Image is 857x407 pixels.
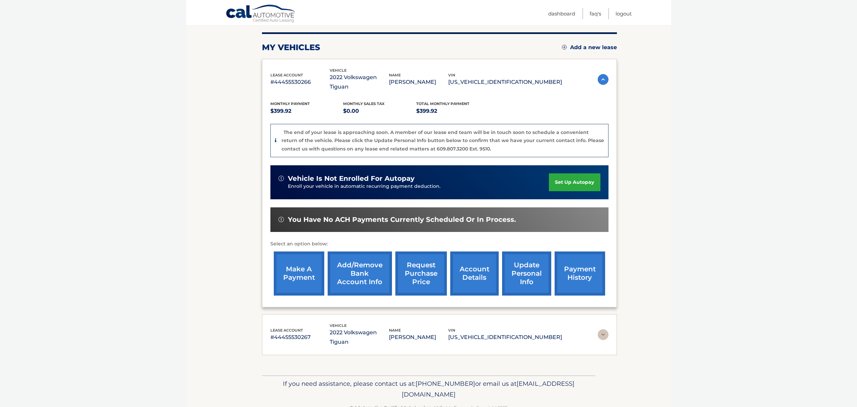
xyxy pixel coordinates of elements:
a: payment history [555,251,605,296]
img: add.svg [562,45,567,49]
p: [PERSON_NAME] [389,333,448,342]
a: update personal info [502,251,551,296]
span: Monthly sales Tax [343,101,385,106]
a: Add a new lease [562,44,617,51]
p: 2022 Volkswagen Tiguan [330,73,389,92]
span: name [389,73,401,77]
p: [US_VEHICLE_IDENTIFICATION_NUMBER] [448,333,562,342]
p: The end of your lease is approaching soon. A member of our lease end team will be in touch soon t... [282,129,604,152]
p: Enroll your vehicle in automatic recurring payment deduction. [288,183,549,190]
span: You have no ACH payments currently scheduled or in process. [288,215,516,224]
span: vehicle [330,68,347,73]
p: [US_VEHICLE_IDENTIFICATION_NUMBER] [448,77,562,87]
span: Monthly Payment [270,101,310,106]
a: set up autopay [549,173,600,191]
span: lease account [270,73,303,77]
p: $0.00 [343,106,416,116]
span: name [389,328,401,333]
span: vin [448,328,455,333]
a: request purchase price [395,251,447,296]
a: FAQ's [590,8,601,19]
a: account details [450,251,499,296]
img: alert-white.svg [278,176,284,181]
p: $399.92 [270,106,343,116]
span: vin [448,73,455,77]
span: vehicle is not enrolled for autopay [288,174,415,183]
p: $399.92 [416,106,489,116]
p: #44455530267 [270,333,330,342]
a: Logout [616,8,632,19]
p: Select an option below: [270,240,608,248]
a: Add/Remove bank account info [328,251,392,296]
span: [PHONE_NUMBER] [416,380,475,387]
span: lease account [270,328,303,333]
span: [EMAIL_ADDRESS][DOMAIN_NAME] [402,380,574,398]
a: Dashboard [548,8,575,19]
img: accordion-rest.svg [598,329,608,340]
p: #44455530266 [270,77,330,87]
img: alert-white.svg [278,217,284,222]
span: vehicle [330,323,347,328]
span: Total Monthly Payment [416,101,469,106]
a: make a payment [274,251,324,296]
h2: my vehicles [262,42,320,53]
a: Cal Automotive [226,4,296,24]
img: accordion-active.svg [598,74,608,85]
p: If you need assistance, please contact us at: or email us at [266,378,591,400]
p: 2022 Volkswagen Tiguan [330,328,389,347]
p: [PERSON_NAME] [389,77,448,87]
